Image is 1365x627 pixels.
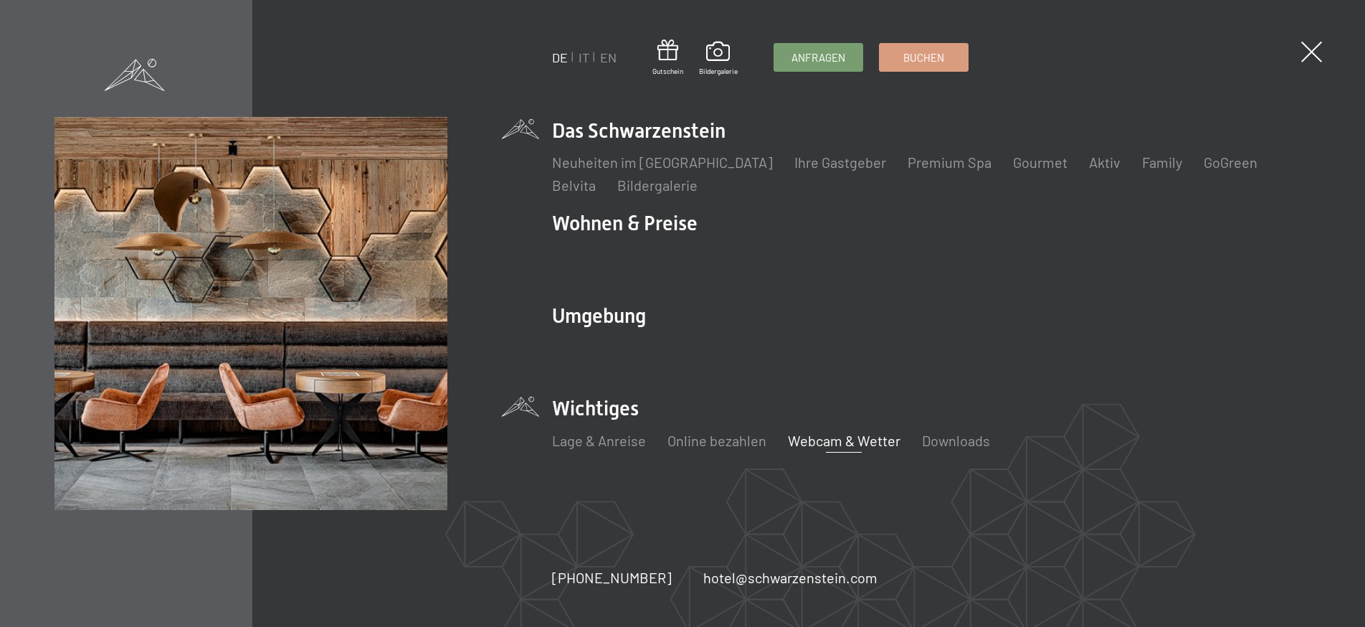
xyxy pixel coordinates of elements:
a: Bildergalerie [617,176,698,194]
span: [PHONE_NUMBER] [552,569,672,586]
a: Premium Spa [908,154,991,171]
a: Buchen [880,44,968,71]
a: Gourmet [1013,154,1067,171]
span: Bildergalerie [699,66,738,76]
a: Aktiv [1089,154,1121,171]
span: Buchen [903,50,944,65]
span: Anfragen [791,50,845,65]
a: Online bezahlen [667,432,766,449]
a: Ihre Gastgeber [794,154,886,171]
a: Bildergalerie [699,42,738,76]
a: Webcam & Wetter [788,432,900,449]
a: GoGreen [1204,154,1257,171]
a: EN [600,49,617,65]
a: IT [579,49,589,65]
a: Belvita [552,176,596,194]
a: hotel@schwarzenstein.com [703,567,877,588]
a: Neuheiten im [GEOGRAPHIC_DATA] [552,154,773,171]
a: Downloads [922,432,990,449]
a: Gutschein [652,39,683,76]
img: Wellnesshotels - Bar - Spieltische - Kinderunterhaltung [54,117,447,510]
a: Anfragen [774,44,862,71]
span: Gutschein [652,66,683,76]
a: Family [1142,154,1182,171]
a: Lage & Anreise [552,432,646,449]
a: DE [552,49,568,65]
a: [PHONE_NUMBER] [552,567,672,588]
